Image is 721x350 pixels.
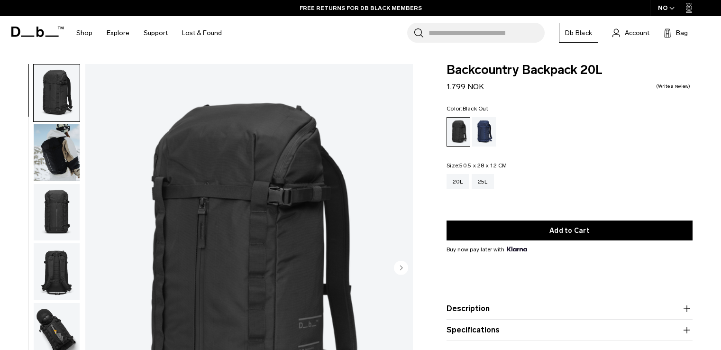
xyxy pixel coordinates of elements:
[472,117,496,147] a: Blue Hour
[447,106,488,111] legend: Color:
[559,23,598,43] a: Db Black
[33,64,80,122] button: Backcountry Backpack 20L Black Out
[447,82,484,91] span: 1.799 NOK
[33,124,80,182] button: Backcountry Backpack 20L Black Out
[34,243,80,300] img: Backcountry Backpack 20L Black Out
[447,324,693,336] button: Specifications
[34,64,80,121] img: Backcountry Backpack 20L Black Out
[107,16,129,50] a: Explore
[447,64,693,76] span: Backcountry Backpack 20L
[447,303,693,314] button: Description
[612,27,649,38] a: Account
[182,16,222,50] a: Lost & Found
[447,174,469,189] a: 20L
[447,221,693,240] button: Add to Cart
[33,243,80,301] button: Backcountry Backpack 20L Black Out
[69,16,229,50] nav: Main Navigation
[394,260,408,276] button: Next slide
[447,117,470,147] a: Black Out
[625,28,649,38] span: Account
[34,184,80,241] img: Backcountry Backpack 20L Black Out
[656,84,690,89] a: Write a review
[34,124,80,181] img: Backcountry Backpack 20L Black Out
[76,16,92,50] a: Shop
[664,27,688,38] button: Bag
[300,4,422,12] a: FREE RETURNS FOR DB BLACK MEMBERS
[507,247,527,251] img: {"height" => 20, "alt" => "Klarna"}
[144,16,168,50] a: Support
[447,245,527,254] span: Buy now pay later with
[33,184,80,241] button: Backcountry Backpack 20L Black Out
[472,174,494,189] a: 25L
[676,28,688,38] span: Bag
[447,163,507,168] legend: Size:
[459,162,507,169] span: 50.5 x 28 x 12 CM
[463,105,488,112] span: Black Out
